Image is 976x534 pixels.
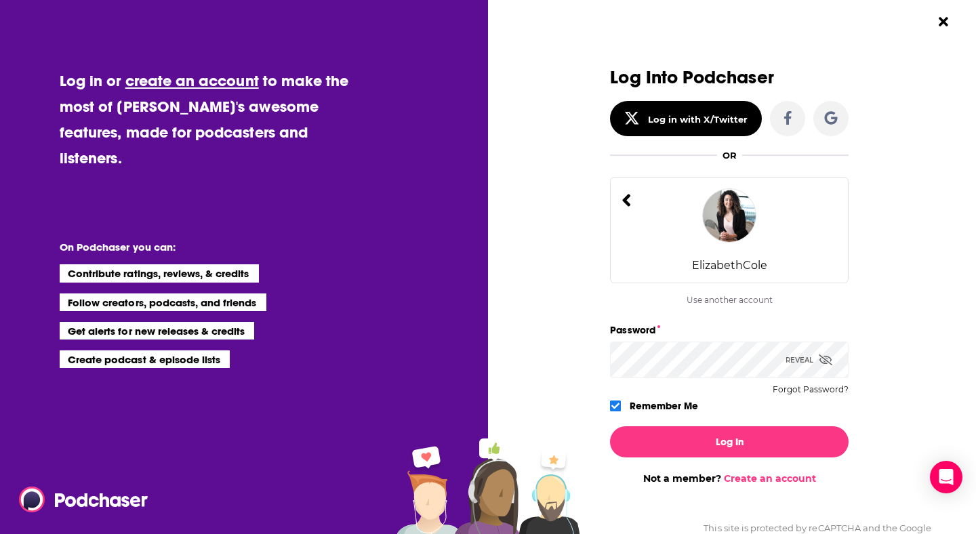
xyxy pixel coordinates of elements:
li: Get alerts for new releases & credits [60,322,254,340]
label: Remember Me [630,397,698,415]
button: Log in with X/Twitter [610,101,762,136]
div: Open Intercom Messenger [930,461,962,493]
div: OR [723,150,737,161]
button: Forgot Password? [773,385,849,394]
div: Not a member? [610,472,849,485]
h3: Log Into Podchaser [610,68,849,87]
li: Contribute ratings, reviews, & credits [60,264,259,282]
div: ElizabethCole [692,259,767,272]
label: Password [610,321,849,339]
li: Create podcast & episode lists [60,350,230,368]
div: Log in with X/Twitter [648,114,748,125]
button: Log In [610,426,849,457]
img: Podchaser - Follow, Share and Rate Podcasts [19,487,149,512]
div: Reveal [786,342,832,378]
li: Follow creators, podcasts, and friends [60,293,266,311]
li: On Podchaser you can: [60,241,331,253]
a: Podchaser - Follow, Share and Rate Podcasts [19,487,138,512]
img: ElizabethCole [702,188,756,243]
button: Close Button [931,9,956,35]
div: Use another account [610,295,849,305]
a: Create an account [724,472,816,485]
a: create an account [125,71,259,90]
